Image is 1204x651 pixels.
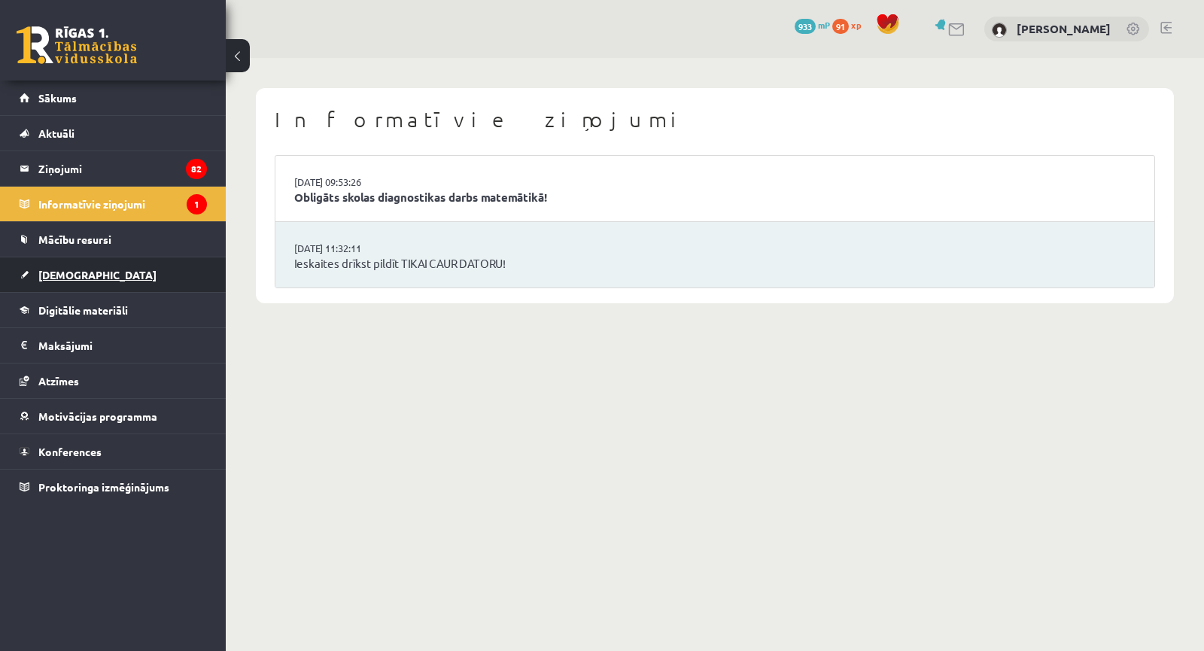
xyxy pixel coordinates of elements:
a: Proktoringa izmēģinājums [20,470,207,504]
a: Motivācijas programma [20,399,207,433]
h1: Informatīvie ziņojumi [275,107,1155,132]
a: [DATE] 11:32:11 [294,241,407,256]
span: mP [818,19,830,31]
span: Aktuāli [38,126,74,140]
span: Atzīmes [38,374,79,388]
a: 91 xp [832,19,868,31]
span: xp [851,19,861,31]
legend: Ziņojumi [38,151,207,186]
a: Aktuāli [20,116,207,151]
a: [PERSON_NAME] [1017,21,1111,36]
a: Ieskaites drīkst pildīt TIKAI CAUR DATORU! [294,255,1136,272]
span: Konferences [38,445,102,458]
span: Motivācijas programma [38,409,157,423]
a: [DEMOGRAPHIC_DATA] [20,257,207,292]
a: 933 mP [795,19,830,31]
a: [DATE] 09:53:26 [294,175,407,190]
span: Mācību resursi [38,233,111,246]
a: Digitālie materiāli [20,293,207,327]
a: Rīgas 1. Tālmācības vidusskola [17,26,137,64]
legend: Informatīvie ziņojumi [38,187,207,221]
span: Proktoringa izmēģinājums [38,480,169,494]
a: Konferences [20,434,207,469]
span: 91 [832,19,849,34]
a: Sākums [20,81,207,115]
img: Artjoms Rinkevičs [992,23,1007,38]
span: [DEMOGRAPHIC_DATA] [38,268,157,281]
i: 1 [187,194,207,214]
span: Sākums [38,91,77,105]
a: Maksājumi [20,328,207,363]
a: Ziņojumi82 [20,151,207,186]
legend: Maksājumi [38,328,207,363]
a: Atzīmes [20,364,207,398]
a: Obligāts skolas diagnostikas darbs matemātikā! [294,189,1136,206]
a: Mācību resursi [20,222,207,257]
span: 933 [795,19,816,34]
span: Digitālie materiāli [38,303,128,317]
i: 82 [186,159,207,179]
a: Informatīvie ziņojumi1 [20,187,207,221]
